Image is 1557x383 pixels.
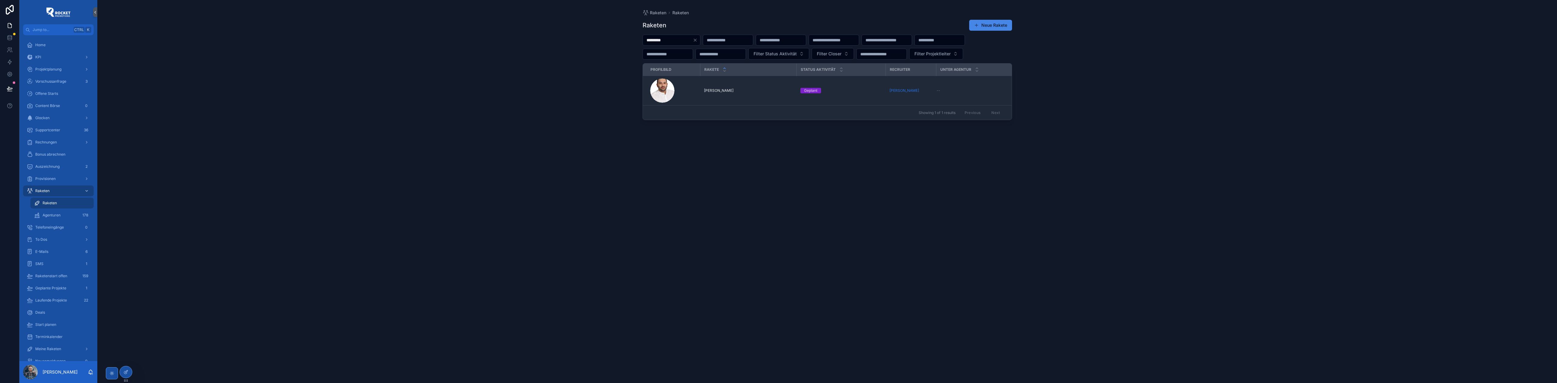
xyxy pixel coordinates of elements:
[754,51,797,57] span: Filter Status Aktivität
[43,201,57,205] span: Raketen
[35,67,61,72] span: Projektplanung
[82,126,90,134] div: 36
[35,237,47,242] span: To Dos
[23,246,94,257] a: E-Mails6
[19,35,97,361] div: scrollable content
[83,357,90,365] div: 0
[35,43,46,47] span: Home
[43,369,78,375] p: [PERSON_NAME]
[919,110,955,115] span: Showing 1 of 1 results
[937,88,1009,93] a: --
[643,10,666,16] a: Raketen
[83,248,90,255] div: 6
[23,295,94,306] a: Laufende Projekte22
[35,188,50,193] span: Raketen
[748,48,809,60] button: Select Button
[46,7,71,17] img: App logo
[35,359,66,364] span: Neuanmeldungen
[82,297,90,304] div: 22
[800,88,882,93] a: Geplant
[35,152,65,157] span: Bonus abrechnen
[909,48,963,60] button: Select Button
[35,286,66,291] span: Geplante Projekte
[23,271,94,281] a: Raketenstart offen159
[83,163,90,170] div: 2
[23,307,94,318] a: Deals
[23,64,94,75] a: Projektplanung
[812,48,854,60] button: Select Button
[35,79,66,84] span: Vorschussanfrage
[83,260,90,267] div: 1
[23,100,94,111] a: Content Börse0
[23,356,94,367] a: Neuanmeldungen0
[23,161,94,172] a: Auszeichnung2
[35,176,56,181] span: Provisionen
[23,125,94,136] a: Supportcenter36
[23,222,94,233] a: Telefoneingänge0
[937,88,940,93] span: --
[643,21,666,29] h1: Raketen
[81,212,90,219] div: 178
[23,234,94,245] a: To Dos
[890,67,910,72] span: Recruiter
[817,51,841,57] span: Filter Closer
[704,88,733,93] span: [PERSON_NAME]
[23,76,94,87] a: Vorschussanfrage3
[35,261,43,266] span: SMS
[33,27,71,32] span: Jump to...
[35,322,56,327] span: Start planen
[704,67,719,72] span: Rakete
[74,27,85,33] span: Ctrl
[30,198,94,209] a: Raketen
[35,298,67,303] span: Laufende Projekte
[650,10,666,16] span: Raketen
[23,88,94,99] a: Offene Starts
[35,274,67,278] span: Raketenstart offen
[23,24,94,35] button: Jump to...CtrlK
[23,258,94,269] a: SMS1
[889,88,919,93] a: [PERSON_NAME]
[35,91,58,96] span: Offene Starts
[83,224,90,231] div: 0
[35,347,61,351] span: Meine Raketen
[23,343,94,354] a: Meine Raketen
[693,38,700,43] button: Clear
[35,164,60,169] span: Auszeichnung
[23,40,94,50] a: Home
[704,88,793,93] a: [PERSON_NAME]
[81,272,90,280] div: 159
[86,27,91,32] span: K
[35,140,57,145] span: Rechnungen
[23,319,94,330] a: Start planen
[83,78,90,85] div: 3
[83,102,90,109] div: 0
[969,20,1012,31] button: Neue Rakete
[23,137,94,148] a: Rechnungen
[35,55,41,60] span: KPI
[35,116,50,120] span: Glocken
[35,334,63,339] span: Terminkalender
[43,213,61,218] span: Agenturen
[35,103,60,108] span: Content Börse
[889,88,933,93] a: [PERSON_NAME]
[804,88,817,93] div: Geplant
[23,283,94,294] a: Geplante Projekte1
[940,67,971,72] span: Unter Agentur
[35,249,48,254] span: E-Mails
[23,173,94,184] a: Provisionen
[23,185,94,196] a: Raketen
[23,149,94,160] a: Bonus abrechnen
[23,331,94,342] a: Terminkalender
[23,52,94,63] a: KPI
[35,310,45,315] span: Deals
[650,67,671,72] span: Profilbild
[83,285,90,292] div: 1
[30,210,94,221] a: Agenturen178
[672,10,689,16] a: Raketen
[914,51,951,57] span: Filter Projektleiter
[35,128,60,133] span: Supportcenter
[23,112,94,123] a: Glocken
